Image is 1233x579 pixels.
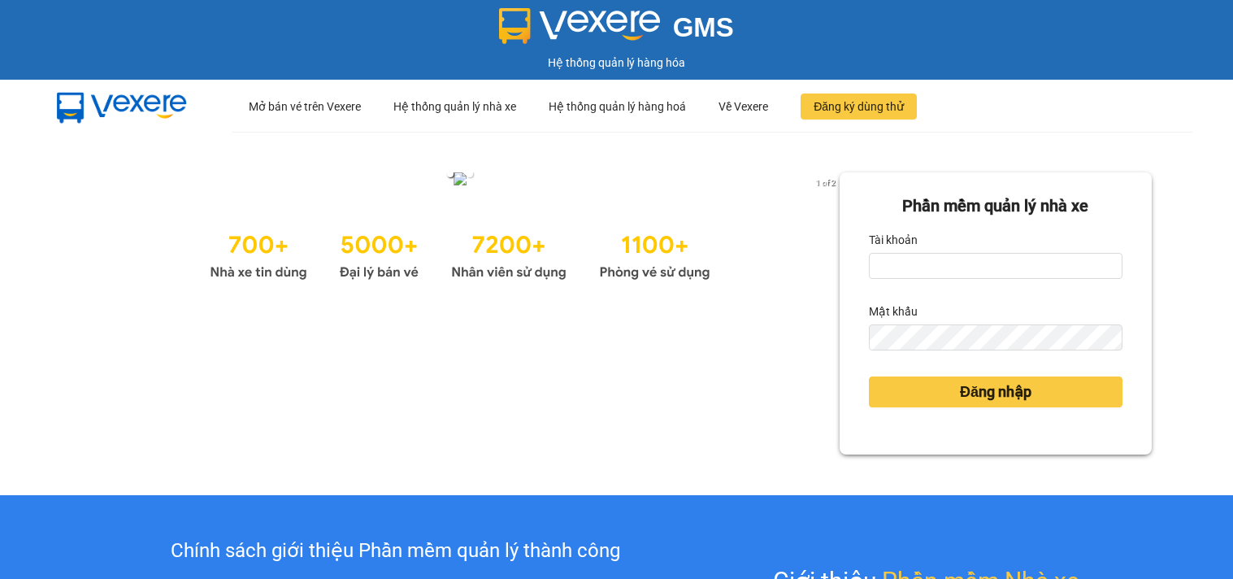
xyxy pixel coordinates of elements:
[869,377,1122,407] button: Đăng nhập
[869,194,1122,219] div: Phần mềm quản lý nhà xe
[869,253,1122,279] input: Tài khoản
[447,171,454,177] li: slide item 1
[801,94,917,120] button: Đăng ký dùng thử
[719,81,768,133] div: Về Vexere
[86,536,705,567] div: Chính sách giới thiệu Phần mềm quản lý thành công
[41,80,203,133] img: mbUUG5Q.png
[249,81,361,133] div: Mở bán vé trên Vexere
[869,324,1122,350] input: Mật khẩu
[499,24,734,37] a: GMS
[81,172,104,190] button: previous slide / item
[817,172,840,190] button: next slide / item
[467,171,473,177] li: slide item 2
[673,12,734,42] span: GMS
[210,223,710,285] img: Statistics.png
[814,98,904,115] span: Đăng ký dùng thử
[549,81,686,133] div: Hệ thống quản lý hàng hoá
[499,8,660,44] img: logo 2
[869,298,918,324] label: Mật khẩu
[393,81,516,133] div: Hệ thống quản lý nhà xe
[4,54,1229,72] div: Hệ thống quản lý hàng hóa
[869,227,918,253] label: Tài khoản
[960,381,1031,403] span: Đăng nhập
[811,172,840,194] p: 1 of 2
